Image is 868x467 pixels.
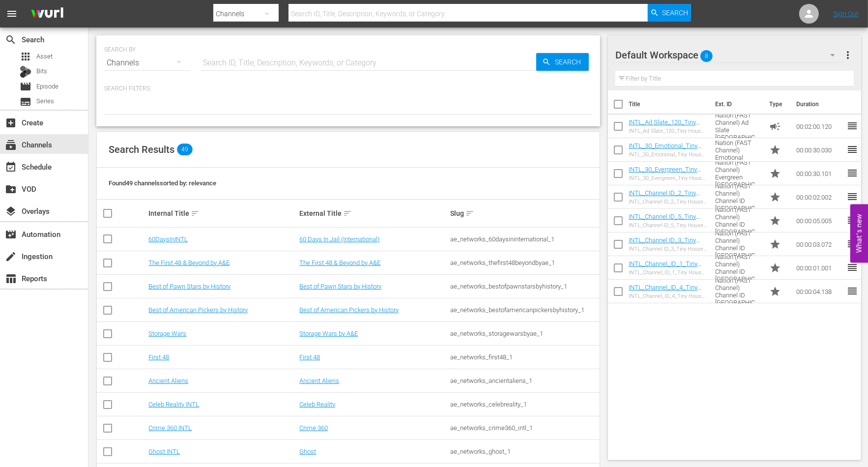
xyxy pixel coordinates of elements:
[343,209,352,218] span: sort
[36,52,53,61] span: Asset
[711,185,766,209] td: Tiny House Nation (FAST Channel) Channel ID [GEOGRAPHIC_DATA]
[846,262,858,273] span: reorder
[5,139,17,151] span: Channels
[629,199,707,205] div: INTL_Channel ID_2_Tiny House Nation
[769,286,781,297] span: Promo
[450,401,598,408] div: ae_networks_celebreality_1
[629,293,707,299] div: INTL_Channel_ID_4_Tiny House Nation
[769,120,781,132] span: Ad
[629,284,701,298] a: INTL_Channel_ID_4_Tiny House Nation
[20,51,31,62] span: Asset
[763,90,790,118] th: Type
[846,167,858,179] span: reorder
[5,183,17,195] span: VOD
[148,207,296,219] div: Internal Title
[5,34,17,46] span: Search
[450,448,598,455] div: ae_networks_ghost_1
[629,118,700,133] a: INTL_Ad Slate_120_Tiny House Nation
[299,235,379,243] a: 60 Days In Jail (International)
[792,209,846,233] td: 00:00:05.005
[20,96,31,108] span: Series
[711,162,766,185] td: Tiny House Nation (FAST Channel) Evergreen [GEOGRAPHIC_DATA]
[711,115,766,138] td: Tiny House Nation (FAST Channel) Ad Slate [GEOGRAPHIC_DATA] 120
[5,117,17,129] span: Create
[450,235,598,243] div: ae_networks_60daysininternational_1
[450,283,598,290] div: ae_networks_bestofpawnstarsbyhistory_1
[629,128,707,134] div: INTL_Ad Slate_120_Tiny House Nation
[148,283,231,290] a: Best of Pawn Stars by History
[148,353,169,361] a: First 48
[148,235,188,243] a: 60DaysInINTL
[299,448,316,455] a: Ghost
[36,82,58,91] span: Episode
[792,185,846,209] td: 00:00:02.002
[629,246,707,252] div: INTL_Channel ID_3_Tiny House Nation
[551,53,589,71] span: Search
[846,238,858,250] span: reorder
[299,283,381,290] a: Best of Pawn Stars by History
[792,138,846,162] td: 00:00:30.030
[148,448,180,455] a: Ghost INTL
[5,161,17,173] span: Schedule
[792,280,846,303] td: 00:00:04.138
[36,66,47,76] span: Bits
[104,85,592,93] p: Search Filters:
[148,330,186,337] a: Storage Wars
[5,229,17,240] span: Automation
[629,151,707,158] div: INTL_30_Emotional_Tiny House Nation_Promo
[5,251,17,263] span: Ingestion
[629,166,701,180] a: INTL_30_Evergreen_Tiny House Nation_Promo
[846,285,858,297] span: reorder
[104,49,191,77] div: Channels
[629,222,707,229] div: INTL_Channel ID_5_Tiny House Nation
[20,66,31,78] div: Bits
[629,189,700,204] a: INTL_Channel ID_2_Tiny House Nation
[148,259,230,266] a: The First 48 & Beyond by A&E
[792,256,846,280] td: 00:00:01.001
[148,424,192,432] a: Crime 360 INTL
[842,49,854,61] span: more_vert
[769,191,781,203] span: Promo
[465,209,474,218] span: sort
[662,4,688,22] span: Search
[450,330,598,337] div: ae_networks_storagewarsbyae_1
[191,209,200,218] span: sort
[769,238,781,250] span: Promo
[629,213,700,228] a: INTL_Channel ID_5_Tiny House Nation
[769,262,781,274] span: Promo
[792,162,846,185] td: 00:00:30.101
[769,215,781,227] span: Promo
[769,144,781,156] span: Promo
[711,138,766,162] td: Tiny House Nation (FAST Channel) Emotional CANADA
[846,120,858,132] span: reorder
[629,90,709,118] th: Title
[846,191,858,203] span: reorder
[450,424,598,432] div: ae_networks_crime360_intl_1
[109,179,216,187] span: Found 49 channels sorted by: relevance
[711,233,766,256] td: Tiny House Nation (FAST Channel) Channel ID [GEOGRAPHIC_DATA]
[450,377,598,384] div: ae_networks_ancientaliens_1
[711,209,766,233] td: Tiny House Nation (FAST Channel) Channel ID [GEOGRAPHIC_DATA]
[536,53,589,71] button: Search
[299,259,380,266] a: The First 48 & Beyond by A&E
[615,41,844,69] div: Default Workspace
[450,207,598,219] div: Slug
[299,401,335,408] a: Celeb Reality
[299,207,447,219] div: External Title
[299,306,399,314] a: Best of American Pickers by History
[833,10,859,18] a: Sign Out
[299,353,320,361] a: First 48
[850,204,868,263] button: Open Feedback Widget
[700,46,713,66] span: 8
[299,330,358,337] a: Storage Wars by A&E
[629,175,707,181] div: INTL_30_Evergreen_Tiny House Nation_Promo
[711,256,766,280] td: Tiny House Nation (FAST Channel) Channel ID [GEOGRAPHIC_DATA]
[629,269,707,276] div: INTL_Channel_ID_1_Tiny House Nation
[769,168,781,179] span: Promo
[710,90,764,118] th: Ext. ID
[109,144,174,155] span: Search Results
[177,144,193,155] span: 49
[450,353,598,361] div: ae_networks_first48_1
[5,273,17,285] span: Reports
[24,2,71,26] img: ans4CAIJ8jUAAAAAAAAAAAAAAAAAAAAAAAAgQb4GAAAAAAAAAAAAAAAAAAAAAAAAJMjXAAAAAAAAAAAAAAAAAAAAAAAAgAT5G...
